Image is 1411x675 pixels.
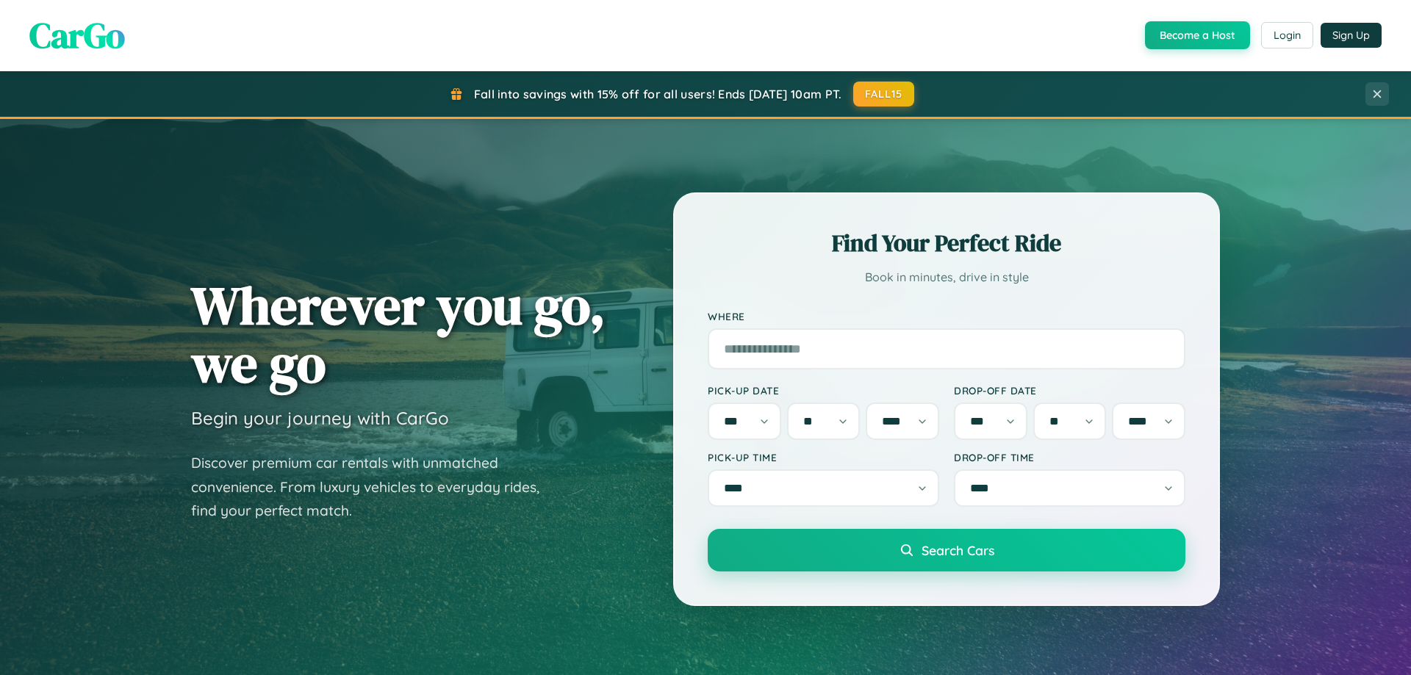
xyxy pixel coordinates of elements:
label: Pick-up Date [708,384,939,397]
p: Discover premium car rentals with unmatched convenience. From luxury vehicles to everyday rides, ... [191,451,559,523]
button: Search Cars [708,529,1185,571]
span: Search Cars [922,542,994,558]
button: FALL15 [853,82,915,107]
h1: Wherever you go, we go [191,276,606,392]
span: Fall into savings with 15% off for all users! Ends [DATE] 10am PT. [474,87,842,101]
label: Where [708,310,1185,322]
label: Drop-off Time [954,451,1185,463]
p: Book in minutes, drive in style [708,267,1185,288]
button: Become a Host [1145,21,1250,49]
h3: Begin your journey with CarGo [191,407,449,429]
button: Sign Up [1321,23,1382,48]
label: Pick-up Time [708,451,939,463]
button: Login [1261,22,1313,48]
span: CarGo [29,11,125,59]
label: Drop-off Date [954,384,1185,397]
h2: Find Your Perfect Ride [708,227,1185,259]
